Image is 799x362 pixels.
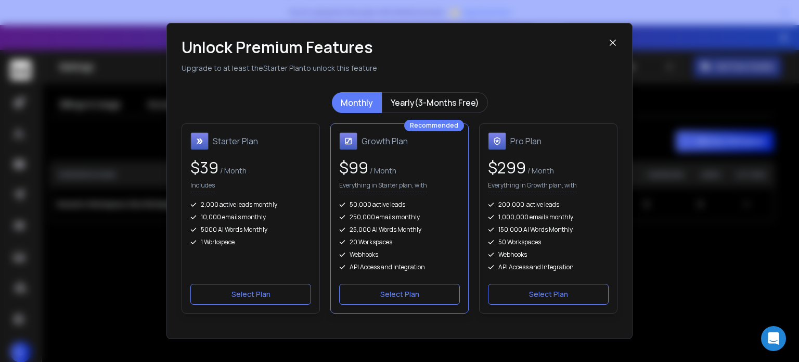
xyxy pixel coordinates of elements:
div: API Access and Integration [488,263,609,271]
div: 50 Workspaces [488,238,609,246]
img: Starter Plan icon [190,132,209,150]
div: 2,000 active leads monthly [190,201,311,209]
div: Webhooks [339,251,460,259]
div: 10,000 emails monthly [190,213,311,221]
span: $ 99 [339,157,368,178]
button: Select Plan [190,284,311,305]
div: 20 Workspaces [339,238,460,246]
div: 250,000 emails monthly [339,213,460,221]
div: 1,000,000 emails monthly [488,213,609,221]
div: 50,000 active leads [339,201,460,209]
p: Everything in Growth plan, with [488,181,577,192]
button: Monthly [332,92,382,113]
span: $ 39 [190,157,218,178]
div: 200,000 active leads [488,201,609,209]
div: Recommended [404,120,464,131]
div: 1 Workspace [190,238,311,246]
div: 5000 AI Words Monthly [190,226,311,234]
img: Pro Plan icon [488,132,506,150]
img: Growth Plan icon [339,132,357,150]
button: Select Plan [339,284,460,305]
h1: Pro Plan [510,135,542,147]
div: 25,000 AI Words Monthly [339,226,460,234]
button: Select Plan [488,284,609,305]
h1: Growth Plan [362,135,408,147]
span: $ 299 [488,157,526,178]
div: API Access and Integration [339,263,460,271]
span: / Month [368,166,396,176]
button: Yearly(3-Months Free) [382,92,488,113]
span: / Month [218,166,247,176]
div: Webhooks [488,251,609,259]
div: 150,000 AI Words Monthly [488,226,609,234]
p: Includes [190,181,215,192]
p: Everything in Starter plan, with [339,181,427,192]
h1: Starter Plan [213,135,258,147]
div: Open Intercom Messenger [761,326,786,351]
span: / Month [526,166,554,176]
